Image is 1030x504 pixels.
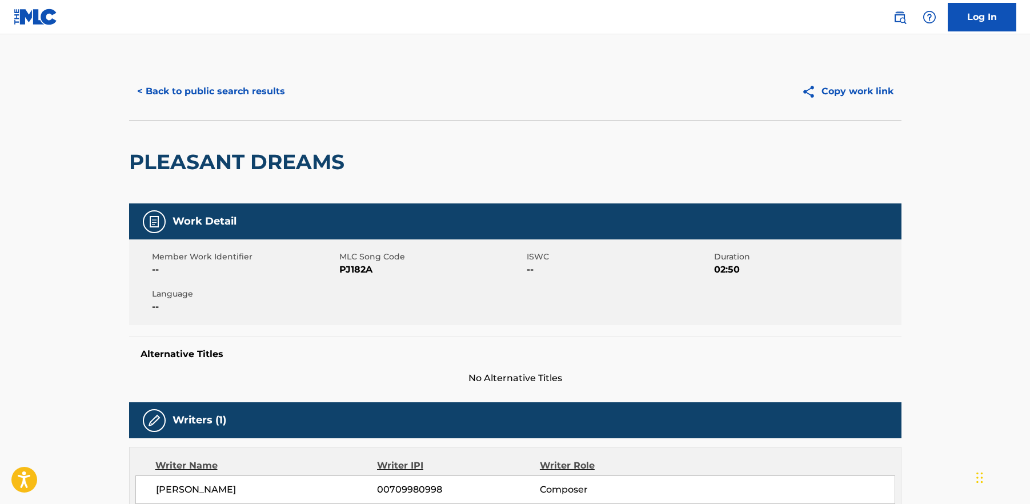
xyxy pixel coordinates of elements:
button: < Back to public search results [129,77,293,106]
span: PJ182A [339,263,524,277]
span: Composer [540,483,688,497]
iframe: Chat Widget [973,449,1030,504]
div: Drag [976,461,983,495]
h5: Work Detail [173,215,237,228]
span: -- [152,263,336,277]
img: Work Detail [147,215,161,229]
span: [PERSON_NAME] [156,483,378,497]
img: help [923,10,936,24]
div: Writer Role [540,459,688,473]
a: Public Search [888,6,911,29]
div: Writer IPI [377,459,540,473]
span: Member Work Identifier [152,251,336,263]
span: Duration [714,251,899,263]
h5: Alternative Titles [141,349,890,360]
img: Writers [147,414,161,427]
span: No Alternative Titles [129,371,901,385]
img: Copy work link [801,85,821,99]
span: -- [527,263,711,277]
button: Copy work link [793,77,901,106]
img: search [893,10,907,24]
a: Log In [948,3,1016,31]
span: 02:50 [714,263,899,277]
div: Help [918,6,941,29]
h2: PLEASANT DREAMS [129,149,350,175]
span: MLC Song Code [339,251,524,263]
span: 00709980998 [377,483,539,497]
span: -- [152,300,336,314]
span: Language [152,288,336,300]
img: MLC Logo [14,9,58,25]
h5: Writers (1) [173,414,226,427]
div: Writer Name [155,459,378,473]
span: ISWC [527,251,711,263]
